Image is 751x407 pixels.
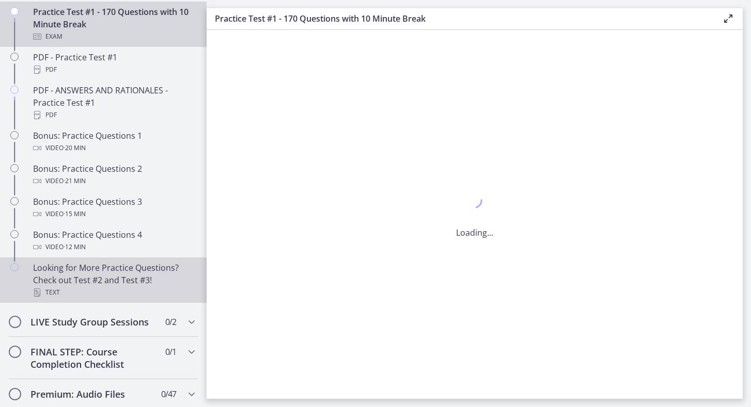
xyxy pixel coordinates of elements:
span: · 20 min [64,142,86,154]
h3: Practice Test #1 - 170 Questions with 10 Minute Break [215,12,706,25]
div: Bonus: Practice Questions 4 [33,229,194,253]
span: 0 / 2 [165,316,176,328]
h2: LIVE Study Group Sessions [30,316,157,328]
p: Loading... [456,226,493,239]
span: · 21 min [64,175,86,187]
div: PDF - ANSWERS AND RATIONALES - Practice Test #1 [33,84,194,121]
div: Video [33,175,194,187]
div: Bonus: Practice Questions 3 [33,196,194,220]
span: 0 / 1 [165,346,176,358]
div: 1 [456,190,493,214]
h2: FINAL STEP: Course Completion Checklist [30,346,157,370]
div: PDF [33,63,194,76]
div: Text [33,286,194,299]
div: Video [33,241,194,253]
div: PDF - Practice Test #1 [33,51,194,76]
div: Video [33,142,194,154]
div: Looking for More Practice Questions? Check out Test #2 and Test #3! [33,262,194,299]
span: · 12 min [64,241,86,253]
div: PDF [33,109,194,121]
div: Video [33,208,194,220]
h2: Premium: Audio Files [30,388,157,400]
div: Exam [33,30,194,43]
span: · 15 min [64,208,86,220]
div: Practice Test #1 - 170 Questions with 10 Minute Break [33,6,194,43]
span: 0 / 47 [161,388,176,400]
div: Bonus: Practice Questions 2 [33,162,194,187]
div: Bonus: Practice Questions 1 [33,129,194,154]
